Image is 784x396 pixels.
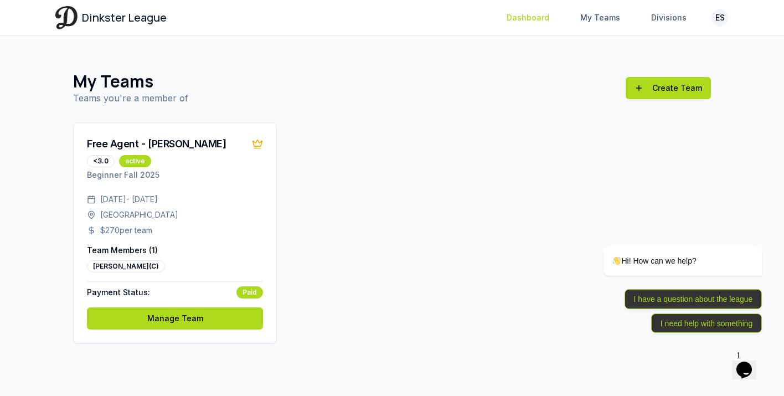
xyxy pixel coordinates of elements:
[574,8,627,28] a: My Teams
[568,146,767,341] iframe: chat widget
[732,346,767,379] iframe: chat widget
[100,209,178,220] span: [GEOGRAPHIC_DATA]
[55,6,78,29] img: Dinkster
[73,91,188,105] p: Teams you're a member of
[87,136,226,152] div: Free Agent - [PERSON_NAME]
[87,287,150,298] span: Payment Status:
[236,286,263,299] div: Paid
[100,225,152,236] span: $ 270 per team
[73,71,188,91] h1: My Teams
[55,6,167,29] a: Dinkster League
[87,307,263,330] a: Manage Team
[100,194,158,205] span: [DATE] - [DATE]
[626,77,711,99] a: Create Team
[87,245,263,256] p: Team Members ( 1 )
[119,155,151,167] div: active
[87,260,165,272] div: [PERSON_NAME] (C)
[87,155,115,167] div: <3.0
[500,8,556,28] a: Dashboard
[82,10,167,25] span: Dinkster League
[87,169,263,181] p: Beginner Fall 2025
[644,8,693,28] a: Divisions
[711,9,729,27] button: ES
